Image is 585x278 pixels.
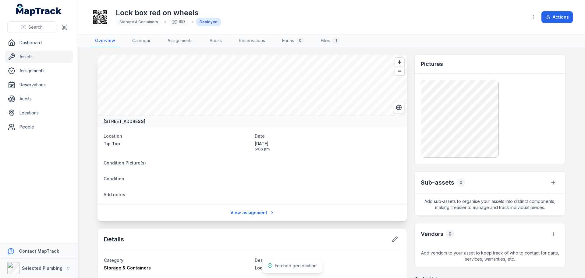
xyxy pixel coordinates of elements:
a: Forms0 [277,34,309,47]
a: People [5,121,73,133]
button: Switch to Satellite View [393,102,405,113]
button: Search [7,21,56,33]
a: Locations [5,107,73,119]
a: MapTrack [16,4,62,16]
a: Audits [5,93,73,105]
h1: Lock box red on wheels [116,8,221,18]
h3: Pictures [421,60,443,68]
a: Audits [205,34,227,47]
strong: Selected Plumbing [22,265,62,271]
span: Add notes [104,192,125,197]
button: Actions [541,11,573,23]
h2: Sub-assets [421,178,454,187]
a: Assets [5,51,73,63]
div: 0 [296,37,304,44]
button: Zoom out [395,67,404,75]
span: Condition [104,176,124,181]
span: Fetched geolocation! [275,263,317,268]
a: Assignments [5,65,73,77]
strong: Contact MapTrack [19,248,59,254]
a: Reservations [234,34,270,47]
h2: Details [104,235,124,244]
div: 0 [457,178,465,187]
span: Add sub-assets to organise your assets into distinct components, making it easier to manage and t... [415,193,565,215]
span: Search [28,24,43,30]
span: Condition Picture(s) [104,160,146,165]
span: Add vendors to your asset to keep track of who to contact for parts, services, warranties, etc. [415,245,565,267]
canvas: Map [97,55,407,116]
span: Description [255,258,279,263]
a: Overview [90,34,120,47]
a: Files1 [316,34,345,47]
span: [DATE] [255,141,401,147]
a: Dashboard [5,37,73,49]
strong: [STREET_ADDRESS] [104,118,145,125]
a: Reservations [5,79,73,91]
span: Storage & Containers [119,20,158,24]
div: 1 [332,37,340,44]
button: Zoom in [395,58,404,67]
h3: Vendors [421,230,443,238]
span: Location [104,133,122,139]
div: 0 [446,230,454,238]
a: Calendar [127,34,155,47]
span: Lock box red on wheels [255,265,306,270]
a: Tip Top [104,141,250,147]
span: Category [104,258,123,263]
div: 653 [168,18,189,26]
time: 8/21/2025, 5:06:24 PM [255,141,401,152]
a: Assignments [163,34,197,47]
span: Tip Top [104,141,120,146]
span: Date [255,133,265,139]
span: 5:06 pm [255,147,401,152]
a: View assignment [226,207,278,218]
span: Storage & Containers [104,265,151,270]
div: Deployed [196,18,221,26]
